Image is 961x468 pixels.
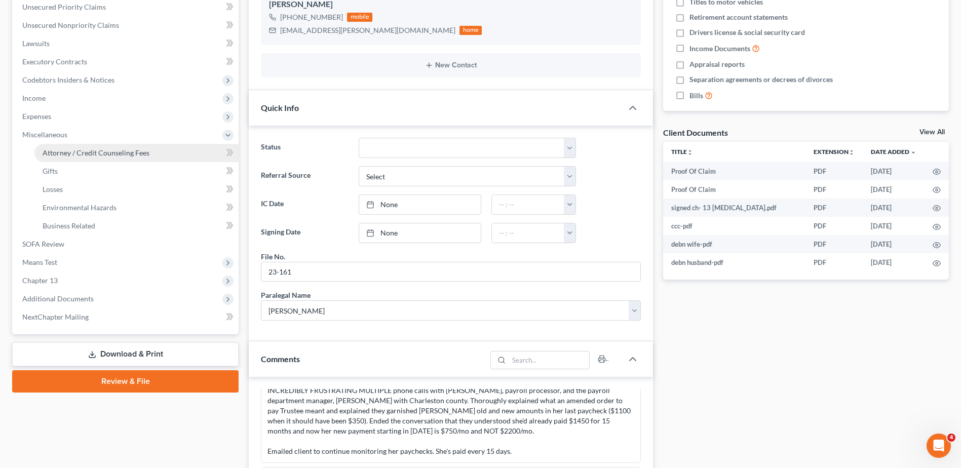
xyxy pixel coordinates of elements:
[689,44,750,54] span: Income Documents
[947,434,955,442] span: 4
[22,75,114,84] span: Codebtors Insiders & Notices
[22,240,64,248] span: SOFA Review
[22,130,67,139] span: Miscellaneous
[663,217,805,235] td: ccc-pdf
[43,185,63,193] span: Losses
[919,129,945,136] a: View All
[663,235,805,253] td: debn wife-pdf
[261,290,311,300] div: Paralegal Name
[689,27,805,37] span: Drivers license & social security card
[663,253,805,271] td: debn husband-pdf
[663,162,805,180] td: Proof Of Claim
[22,112,51,121] span: Expenses
[256,138,353,158] label: Status
[359,223,481,243] a: None
[805,253,863,271] td: PDF
[663,180,805,199] td: Proof Of Claim
[663,199,805,217] td: signed ch- 13 [MEDICAL_DATA].pdf
[805,217,863,235] td: PDF
[22,258,57,266] span: Means Test
[14,53,239,71] a: Executory Contracts
[22,276,58,285] span: Chapter 13
[34,180,239,199] a: Losses
[805,199,863,217] td: PDF
[269,61,633,69] button: New Contact
[12,370,239,393] a: Review & File
[910,149,916,155] i: expand_more
[261,262,640,282] input: --
[34,199,239,217] a: Environmental Hazards
[863,180,925,199] td: [DATE]
[22,57,87,66] span: Executory Contracts
[863,199,925,217] td: [DATE]
[43,221,95,230] span: Business Related
[14,308,239,326] a: NextChapter Mailing
[14,34,239,53] a: Lawsuits
[34,217,239,235] a: Business Related
[805,235,863,253] td: PDF
[509,352,589,369] input: Search...
[14,16,239,34] a: Unsecured Nonpriority Claims
[689,91,703,101] span: Bills
[671,148,693,155] a: Titleunfold_more
[22,294,94,303] span: Additional Documents
[43,167,58,175] span: Gifts
[22,313,89,321] span: NextChapter Mailing
[22,21,119,29] span: Unsecured Nonpriority Claims
[492,195,564,214] input: -- : --
[863,217,925,235] td: [DATE]
[927,434,951,458] iframe: Intercom live chat
[863,162,925,180] td: [DATE]
[22,39,50,48] span: Lawsuits
[687,149,693,155] i: unfold_more
[347,13,372,22] div: mobile
[689,12,788,22] span: Retirement account statements
[261,251,285,262] div: File No.
[261,103,299,112] span: Quick Info
[14,235,239,253] a: SOFA Review
[261,354,300,364] span: Comments
[863,235,925,253] td: [DATE]
[12,342,239,366] a: Download & Print
[359,195,481,214] a: None
[459,26,482,35] div: home
[492,223,564,243] input: -- : --
[849,149,855,155] i: unfold_more
[814,148,855,155] a: Extensionunfold_more
[43,148,149,157] span: Attorney / Credit Counseling Fees
[34,144,239,162] a: Attorney / Credit Counseling Fees
[280,12,343,22] div: [PHONE_NUMBER]
[256,223,353,243] label: Signing Date
[805,180,863,199] td: PDF
[663,127,728,138] div: Client Documents
[280,25,455,35] div: [EMAIL_ADDRESS][PERSON_NAME][DOMAIN_NAME]
[256,166,353,186] label: Referral Source
[256,194,353,215] label: IC Date
[689,74,833,85] span: Separation agreements or decrees of divorces
[267,385,634,456] div: INCREDIBLY FRUSTRATING MULTIPLE phone calls with [PERSON_NAME], payroll processor, and the payrol...
[34,162,239,180] a: Gifts
[805,162,863,180] td: PDF
[871,148,916,155] a: Date Added expand_more
[689,59,745,69] span: Appraisal reports
[22,3,106,11] span: Unsecured Priority Claims
[22,94,46,102] span: Income
[863,253,925,271] td: [DATE]
[43,203,117,212] span: Environmental Hazards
